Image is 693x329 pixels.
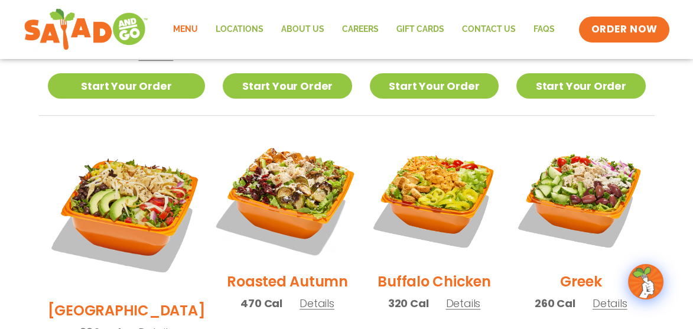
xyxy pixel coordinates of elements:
[387,16,453,43] a: GIFT CARDS
[300,296,334,311] span: Details
[24,6,148,53] img: new-SAG-logo-768×292
[453,16,524,43] a: Contact Us
[223,73,352,99] a: Start Your Order
[370,133,499,262] img: Product photo for Buffalo Chicken Salad
[272,16,333,43] a: About Us
[524,16,563,43] a: FAQs
[629,265,662,298] img: wpChatIcon
[48,133,206,291] img: Product photo for BBQ Ranch Salad
[333,16,387,43] a: Careers
[579,17,669,43] a: ORDER NOW
[378,271,490,292] h2: Buffalo Chicken
[370,73,499,99] a: Start Your Order
[138,47,173,62] span: Details
[591,22,657,37] span: ORDER NOW
[535,295,575,311] span: 260 Cal
[516,133,645,262] img: Product photo for Greek Salad
[560,271,601,292] h2: Greek
[206,16,272,43] a: Locations
[164,16,563,43] nav: Menu
[445,296,480,311] span: Details
[164,16,206,43] a: Menu
[593,296,627,311] span: Details
[516,73,645,99] a: Start Your Order
[48,73,206,99] a: Start Your Order
[227,271,348,292] h2: Roasted Autumn
[388,295,429,311] span: 320 Cal
[240,295,282,311] span: 470 Cal
[48,300,206,321] h2: [GEOGRAPHIC_DATA]
[212,122,363,273] img: Product photo for Roasted Autumn Salad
